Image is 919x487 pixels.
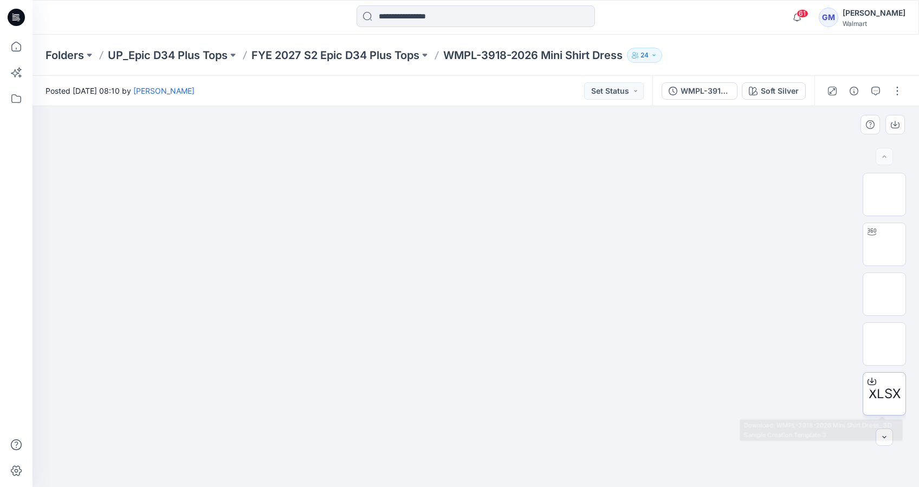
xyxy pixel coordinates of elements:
[640,49,649,61] p: 24
[761,85,799,97] div: Soft Silver
[843,20,905,28] div: Walmart
[627,48,662,63] button: 24
[46,85,195,96] span: Posted [DATE] 08:10 by
[443,48,623,63] p: WMPL-3918-2026 Mini Shirt Dress
[46,48,84,63] a: Folders
[108,48,228,63] a: UP_Epic D34 Plus Tops
[251,48,419,63] a: FYE 2027 S2 Epic D34 Plus Tops
[843,7,905,20] div: [PERSON_NAME]
[662,82,737,100] button: WMPL-3918-2026_Rev2_Mini Shirt Dress_Full Colorway
[742,82,806,100] button: Soft Silver
[133,86,195,95] a: [PERSON_NAME]
[869,384,901,404] span: XLSX
[681,85,730,97] div: WMPL-3918-2026_Rev2_Mini Shirt Dress_Full Colorway
[797,9,808,18] span: 61
[819,8,838,27] div: GM
[845,82,863,100] button: Details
